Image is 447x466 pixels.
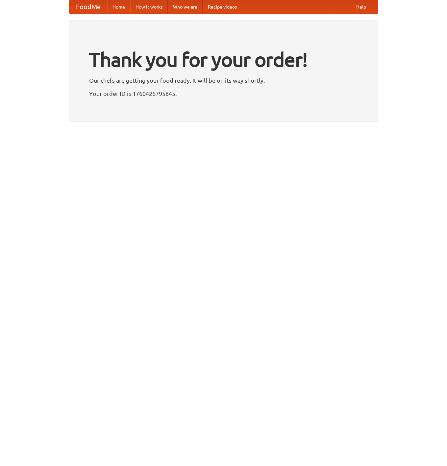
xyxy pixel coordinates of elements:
p: Our chefs are getting your food ready. It will be on its way shortly. [89,75,358,85]
a: Help [351,0,371,14]
h1: Thank you for your order! [89,44,358,75]
a: Home [107,0,130,14]
a: Recipe videos [203,0,242,14]
a: Who we are [168,0,203,14]
p: Your order ID is 1760426795845. [89,89,358,98]
a: How it works [130,0,168,14]
a: FoodMe [69,0,107,14]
